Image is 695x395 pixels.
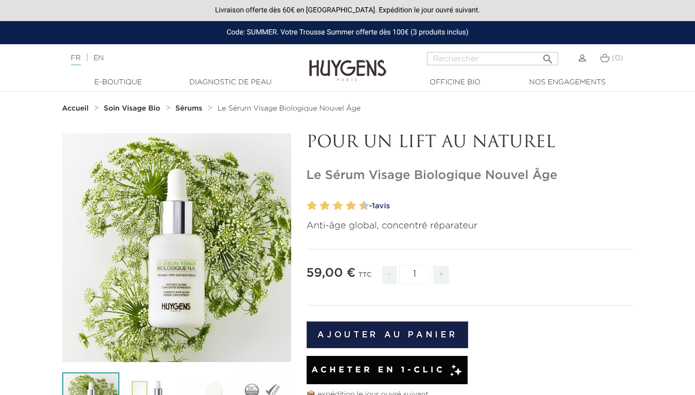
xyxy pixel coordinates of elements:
[104,104,163,113] a: Soin Visage Bio
[307,168,633,183] h1: Le Sérum Visage Biologique Nouvel Âge
[218,104,361,113] a: Le Sérum Visage Biologique Nouvel Âge
[307,321,469,348] button: Ajouter au panier
[218,105,361,112] span: Le Sérum Visage Biologique Nouvel Âge
[307,133,633,153] p: POUR UN LIFT AU NATUREL
[335,199,343,213] label: 6
[62,105,89,112] strong: Accueil
[404,77,507,88] a: Officine Bio
[309,43,386,83] img: Huygens
[361,199,369,213] label: 10
[366,199,633,214] a: -1avis
[433,266,450,284] span: +
[344,199,347,213] label: 7
[427,52,558,65] input: Rechercher
[322,199,330,213] label: 4
[542,50,554,62] i: 
[307,267,356,279] span: 59,00 €
[62,104,91,113] a: Accueil
[66,52,282,64] div: |
[93,55,103,62] a: EN
[348,199,356,213] label: 8
[318,199,322,213] label: 3
[612,55,623,62] span: (0)
[516,77,619,88] a: Nos engagements
[382,266,397,284] span: -
[309,199,317,213] label: 2
[104,105,161,112] strong: Soin Visage Bio
[539,49,557,63] button: 
[357,199,361,213] label: 9
[399,265,430,283] input: Quantité
[179,77,282,88] a: Diagnostic de peau
[67,77,170,88] a: E-Boutique
[305,199,309,213] label: 1
[175,105,202,112] strong: Sérums
[358,264,371,292] div: TTC
[372,202,375,210] span: 1
[331,199,334,213] label: 5
[71,55,81,65] a: FR
[175,104,205,113] a: Sérums
[307,219,633,233] p: Anti-âge global, concentré réparateur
